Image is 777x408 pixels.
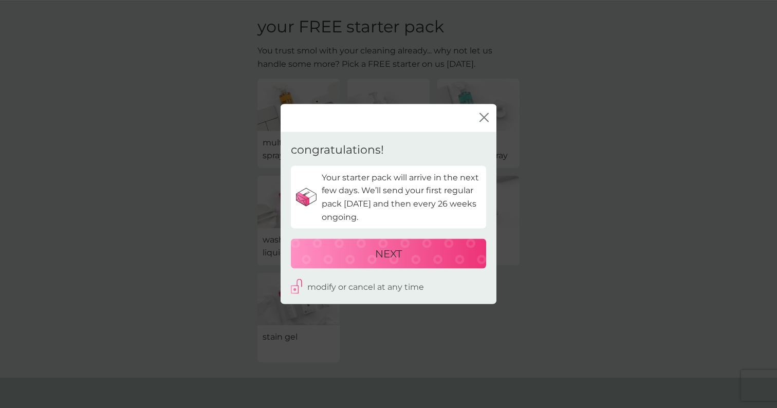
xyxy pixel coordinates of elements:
button: NEXT [291,239,486,269]
p: modify or cancel at any time [307,281,424,294]
p: NEXT [375,246,402,262]
button: close [479,113,489,123]
p: Your starter pack will arrive in the next few days. We’ll send your first regular pack [DATE] and... [322,171,481,223]
p: congratulations! [291,142,384,158]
